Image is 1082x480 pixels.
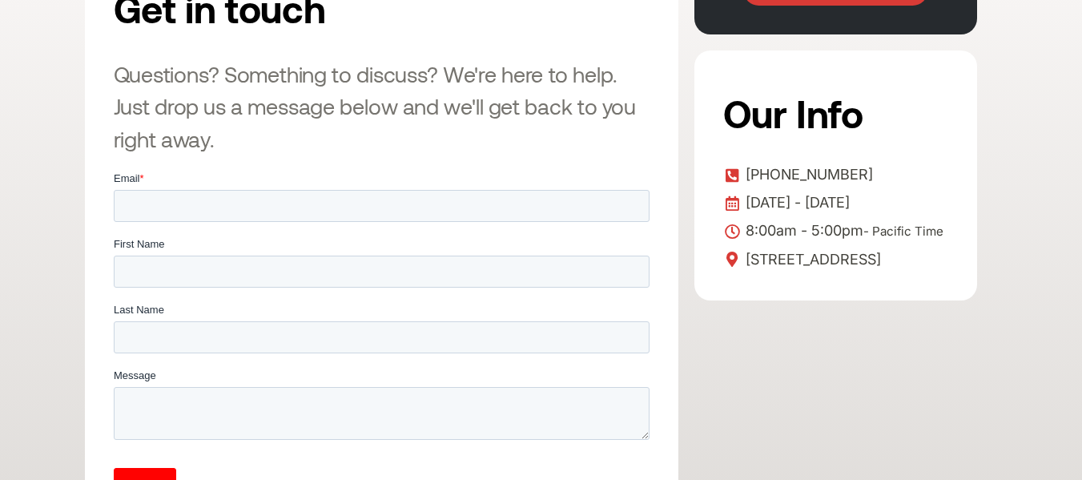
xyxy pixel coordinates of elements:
a: [PHONE_NUMBER] [723,163,948,187]
h3: Questions? Something to discuss? We're here to help. Just drop us a message below and we'll get b... [114,58,650,155]
span: [PHONE_NUMBER] [742,163,873,187]
h2: Our Info [723,79,943,147]
span: 8:00am - 5:00pm [742,219,943,244]
span: [DATE] - [DATE] [742,191,850,215]
span: [STREET_ADDRESS] [742,248,881,272]
span: - Pacific Time [863,224,943,239]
